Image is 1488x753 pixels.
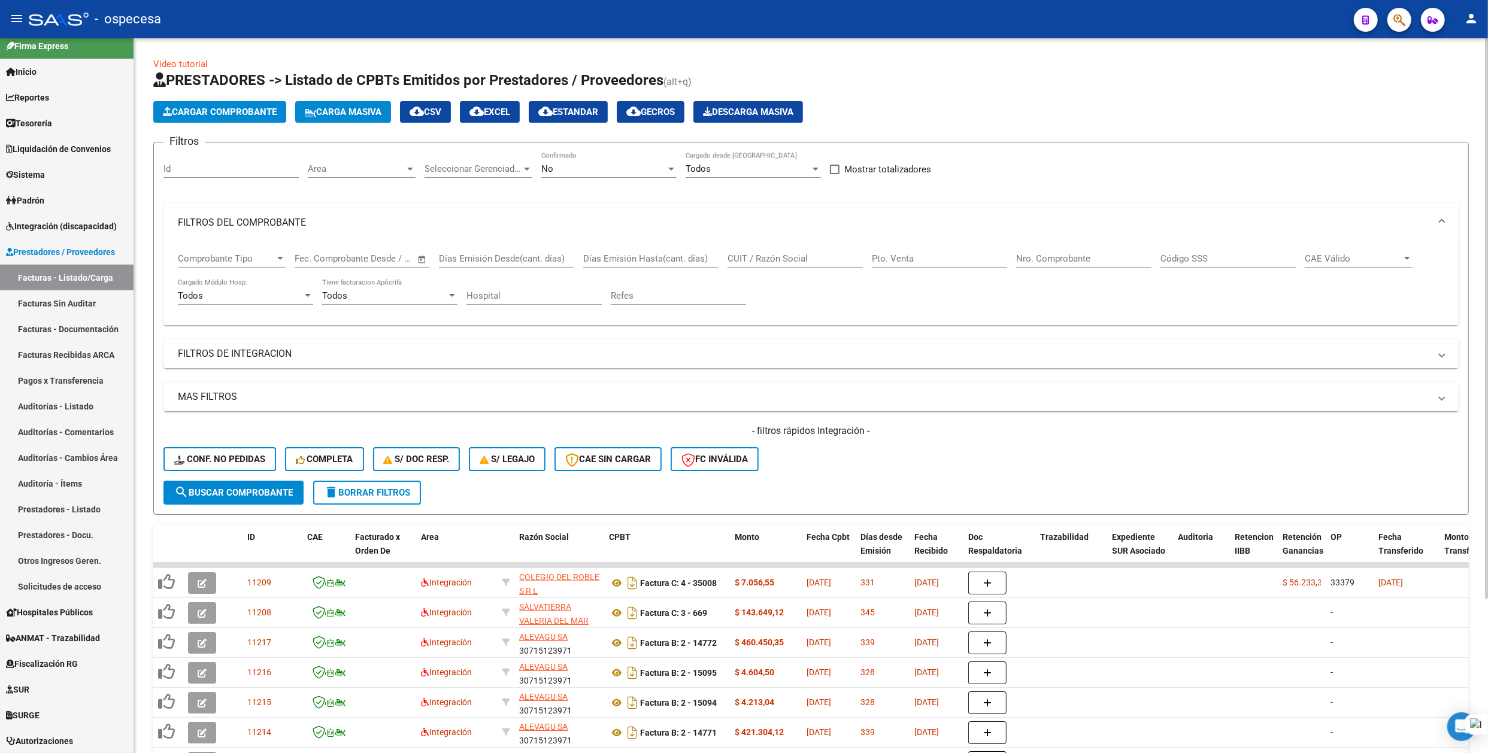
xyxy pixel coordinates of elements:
span: EXCEL [469,107,510,117]
button: Cargar Comprobante [153,101,286,123]
span: - [1331,727,1333,737]
span: [DATE] [914,608,939,617]
i: Descargar documento [625,573,640,593]
h4: - filtros rápidos Integración - [163,424,1459,438]
span: Fecha Transferido [1378,532,1423,555]
button: CAE SIN CARGAR [554,447,662,471]
span: Retencion IIBB [1235,532,1274,555]
mat-expansion-panel-header: FILTROS DE INTEGRACION [163,339,1459,368]
button: S/ Doc Resp. [373,447,460,471]
span: Facturado x Orden De [355,532,400,555]
div: FILTROS DEL COMPROBANTE [163,242,1459,326]
span: Sistema [6,168,45,181]
span: Días desde Emisión [860,532,902,555]
span: 11216 [247,667,271,677]
span: Prestadores / Proveedores [6,245,115,259]
span: [DATE] [914,578,939,587]
datatable-header-cell: Expediente SUR Asociado [1107,524,1173,577]
span: Fecha Recibido [914,532,948,555]
span: Auditoria [1178,532,1213,542]
mat-expansion-panel-header: FILTROS DEL COMPROBANTE [163,204,1459,242]
span: Todos [178,290,203,301]
button: Borrar Filtros [313,481,421,505]
strong: $ 4.213,04 [735,697,774,707]
span: SURGE [6,709,40,722]
mat-icon: cloud_download [469,104,484,119]
span: Fiscalización RG [6,657,78,670]
span: Integración [421,608,472,617]
span: CAE [307,532,323,542]
span: [DATE] [914,667,939,677]
span: OP [1331,532,1342,542]
app-download-masive: Descarga masiva de comprobantes (adjuntos) [693,101,803,123]
span: - [1331,667,1333,677]
span: - ospecesa [95,6,161,32]
span: [DATE] [807,727,831,737]
mat-icon: cloud_download [626,104,641,119]
span: Integración [421,637,472,647]
datatable-header-cell: Area [416,524,497,577]
datatable-header-cell: Fecha Recibido [910,524,963,577]
span: 339 [860,637,875,647]
span: 11208 [247,608,271,617]
span: 345 [860,608,875,617]
span: CSV [410,107,441,117]
datatable-header-cell: ID [243,524,302,577]
datatable-header-cell: Doc Respaldatoria [963,524,1035,577]
span: Todos [322,290,347,301]
span: Conf. no pedidas [174,454,265,464]
span: 11215 [247,697,271,707]
span: 11209 [247,578,271,587]
strong: Factura B: 2 - 14772 [640,638,717,648]
span: [DATE] [1378,578,1403,587]
strong: $ 143.649,12 [735,608,784,617]
span: Area [421,532,439,542]
strong: $ 7.056,55 [735,578,774,587]
datatable-header-cell: Fecha Cpbt [802,524,856,577]
datatable-header-cell: Monto [730,524,802,577]
mat-panel-title: FILTROS DE INTEGRACION [178,347,1430,360]
span: S/ Doc Resp. [384,454,450,464]
span: Gecros [626,107,675,117]
strong: $ 4.604,50 [735,667,774,677]
span: Integración [421,727,472,737]
span: 331 [860,578,875,587]
span: Integración (discapacidad) [6,220,117,233]
span: S/ legajo [480,454,535,464]
mat-icon: person [1464,11,1478,26]
span: Completa [296,454,353,464]
div: 30695582702 [519,570,599,596]
span: Monto [735,532,759,542]
span: Autorizaciones [6,734,73,748]
span: FC Inválida [681,454,748,464]
span: 339 [860,727,875,737]
span: Doc Respaldatoria [968,532,1022,555]
strong: $ 421.304,12 [735,727,784,737]
i: Descargar documento [625,603,640,623]
strong: Factura B: 2 - 15094 [640,698,717,708]
span: [DATE] [807,578,831,587]
datatable-header-cell: OP [1326,524,1374,577]
button: S/ legajo [469,447,546,471]
div: 23326408344 [519,600,599,626]
a: Video tutorial [153,59,208,69]
span: Borrar Filtros [324,487,410,498]
span: COLEGIO DEL ROBLE S R L [519,572,599,596]
strong: Factura B: 2 - 15095 [640,668,717,678]
input: Fecha fin [354,253,412,264]
span: Hospitales Públicos [6,606,93,619]
span: Firma Express [6,40,68,53]
strong: Factura C: 3 - 669 [640,608,707,618]
datatable-header-cell: Auditoria [1173,524,1230,577]
span: - [1331,637,1333,647]
div: 30715123971 [519,690,599,715]
span: Descarga Masiva [703,107,793,117]
span: 33379 [1331,578,1354,587]
mat-panel-title: MAS FILTROS [178,390,1430,403]
i: Descargar documento [625,663,640,682]
span: ALEVAGU SA [519,722,568,731]
span: Fecha Cpbt [807,532,850,542]
button: Carga Masiva [295,101,391,123]
span: ID [247,532,255,542]
div: 30715123971 [519,630,599,655]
